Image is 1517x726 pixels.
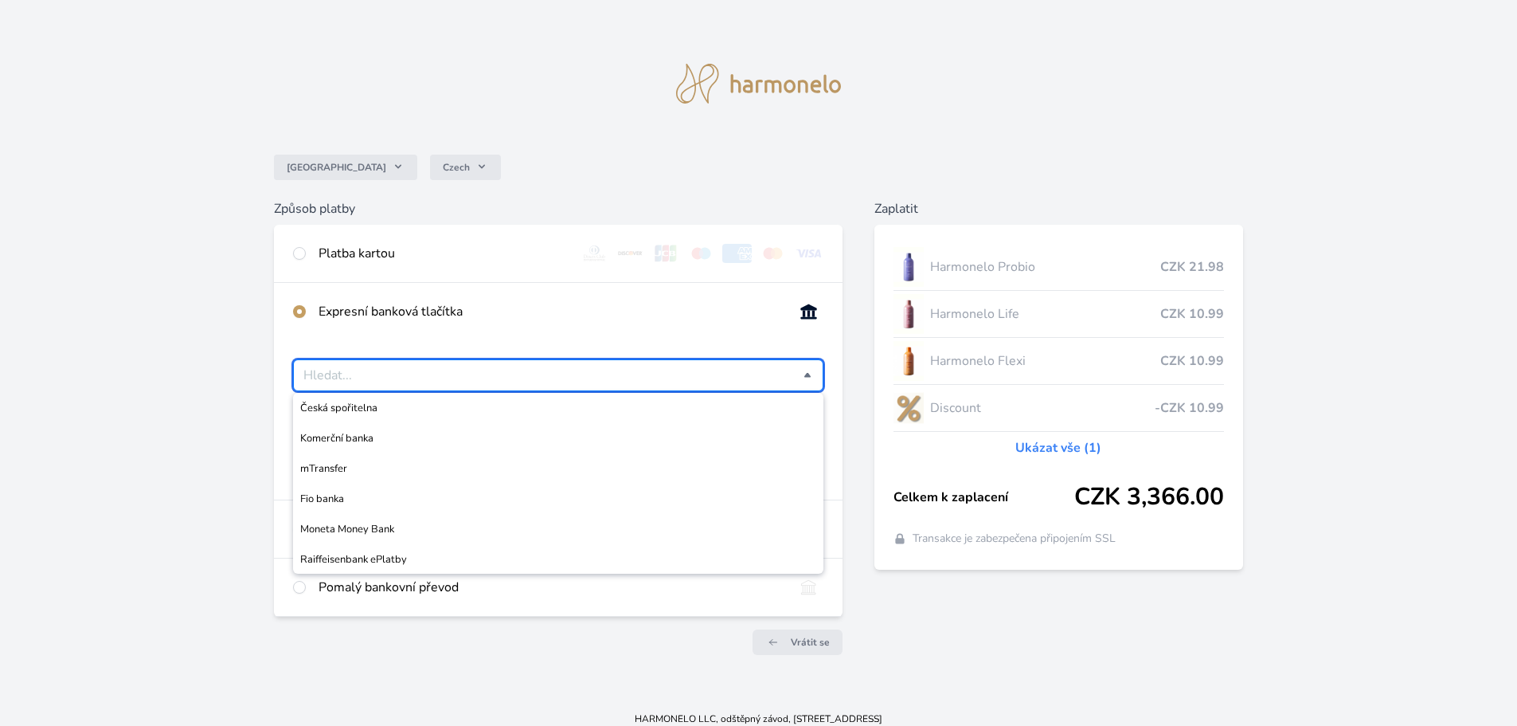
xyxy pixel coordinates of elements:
span: CZK 3,366.00 [1074,483,1224,512]
span: Czech [443,161,470,174]
div: Pomalý bankovní převod [319,578,781,597]
h6: Zaplatit [874,199,1243,218]
img: visa.svg [794,244,823,263]
img: bankTransfer_IBAN.svg [794,578,823,597]
img: CLEAN_FLEXI_se_stinem_x-hi_(1)-lo.jpg [893,341,924,381]
span: Moneta Money Bank [300,521,816,537]
span: [GEOGRAPHIC_DATA] [287,161,386,174]
img: CLEAN_LIFE_se_stinem_x-lo.jpg [893,294,924,334]
span: Transakce je zabezpečena připojením SSL [913,531,1116,547]
img: discount-lo.png [893,388,924,428]
div: Expresní banková tlačítka [319,302,781,321]
span: CZK 10.99 [1160,351,1224,371]
span: Česká spořitelna [300,400,816,416]
span: Raiffeisenbank ePlatby [300,551,816,567]
img: amex.svg [722,244,752,263]
span: Celkem k zaplacení [893,488,1074,507]
span: Discount [930,398,1155,418]
button: Czech [430,155,501,180]
span: mTransfer [300,461,816,477]
span: Harmonelo Flexi [930,351,1160,371]
span: CZK 10.99 [1160,304,1224,324]
img: logo.svg [676,64,842,104]
span: Vrátit se [791,636,830,649]
span: Komerční banka [300,430,816,446]
img: mc.svg [758,244,788,263]
button: [GEOGRAPHIC_DATA] [274,155,417,180]
span: Fio banka [300,491,816,507]
span: -CZK 10.99 [1155,398,1224,418]
div: Platba kartou [319,244,567,263]
img: discover.svg [616,244,645,263]
a: Vrátit se [753,630,843,655]
span: CZK 21.98 [1160,257,1224,277]
span: Harmonelo Life [930,304,1160,324]
div: Vyberte svou banku [293,359,823,391]
input: Česká spořitelnaKomerční bankamTransferFio bankaMoneta Money BankRaiffeisenbank ePlatby [303,366,803,385]
h6: Způsob platby [274,199,843,218]
img: onlineBanking_CZ.svg [794,302,823,321]
a: Ukázat vše (1) [1015,438,1101,457]
img: maestro.svg [686,244,716,263]
img: diners.svg [580,244,609,263]
span: Harmonelo Probio [930,257,1160,277]
img: CLEAN_PROBIO_se_stinem_x-lo.jpg [893,247,924,287]
img: jcb.svg [651,244,681,263]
